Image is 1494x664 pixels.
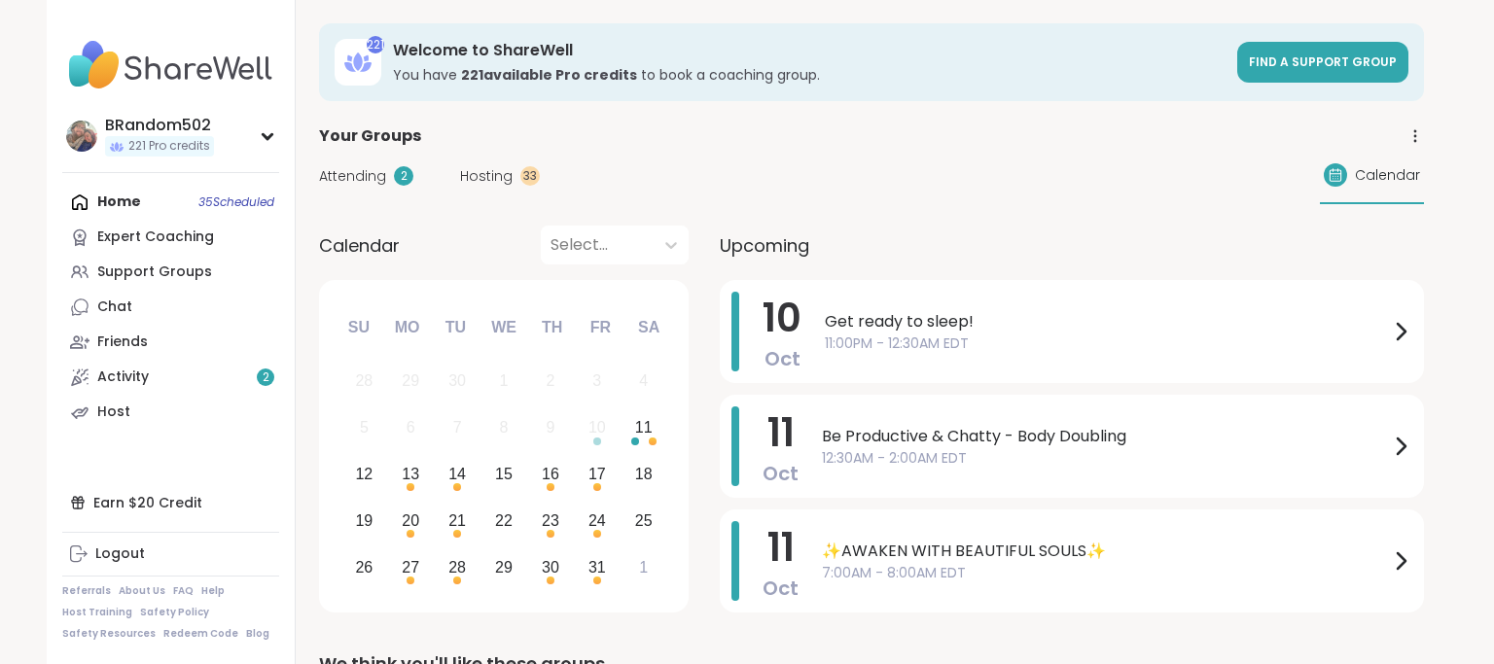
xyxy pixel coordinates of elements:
[588,507,606,534] div: 24
[1249,53,1397,70] span: Find a support group
[97,262,212,282] div: Support Groups
[343,454,385,496] div: Choose Sunday, October 12th, 2025
[97,367,149,387] div: Activity
[520,166,540,186] div: 33
[448,554,466,580] div: 28
[434,306,477,349] div: Tu
[767,405,795,460] span: 11
[407,414,415,440] div: 6
[119,584,165,598] a: About Us
[62,325,279,360] a: Friends
[483,361,525,402] div: Not available Wednesday, October 1st, 2025
[495,507,513,534] div: 22
[390,546,432,588] div: Choose Monday, October 27th, 2025
[767,520,795,575] span: 11
[822,448,1389,469] span: 12:30AM - 2:00AM EDT
[765,345,800,372] span: Oct
[531,306,574,349] div: Th
[592,367,601,394] div: 3
[62,255,279,290] a: Support Groups
[1355,165,1420,186] span: Calendar
[97,227,214,247] div: Expert Coaching
[542,461,559,487] div: 16
[437,361,479,402] div: Not available Tuesday, September 30th, 2025
[437,454,479,496] div: Choose Tuesday, October 14th, 2025
[635,414,653,440] div: 11
[402,554,419,580] div: 27
[448,367,466,394] div: 30
[66,121,97,152] img: BRandom502
[500,414,509,440] div: 8
[319,166,386,187] span: Attending
[402,461,419,487] div: 13
[62,584,111,598] a: Referrals
[530,500,572,542] div: Choose Thursday, October 23rd, 2025
[173,584,194,598] a: FAQ
[97,402,130,422] div: Host
[1237,42,1408,83] a: Find a support group
[62,627,156,641] a: Safety Resources
[461,65,637,85] b: 221 available Pro credit s
[62,485,279,520] div: Earn $20 Credit
[576,361,618,402] div: Not available Friday, October 3rd, 2025
[340,358,666,590] div: month 2025-10
[437,407,479,449] div: Not available Tuesday, October 7th, 2025
[530,454,572,496] div: Choose Thursday, October 16th, 2025
[97,332,148,352] div: Friends
[319,124,421,148] span: Your Groups
[822,540,1389,563] span: ✨AWAKEN WITH BEAUTIFUL SOULS✨
[62,290,279,325] a: Chat
[97,297,132,317] div: Chat
[635,507,653,534] div: 25
[263,369,269,386] span: 2
[390,361,432,402] div: Not available Monday, September 29th, 2025
[530,407,572,449] div: Not available Thursday, October 9th, 2025
[627,306,670,349] div: Sa
[343,361,385,402] div: Not available Sunday, September 28th, 2025
[622,361,664,402] div: Not available Saturday, October 4th, 2025
[825,333,1389,354] span: 11:00PM - 12:30AM EDT
[588,461,606,487] div: 17
[576,500,618,542] div: Choose Friday, October 24th, 2025
[483,454,525,496] div: Choose Wednesday, October 15th, 2025
[402,367,419,394] div: 29
[500,367,509,394] div: 1
[622,546,664,588] div: Choose Saturday, November 1st, 2025
[576,407,618,449] div: Not available Friday, October 10th, 2025
[62,537,279,572] a: Logout
[588,414,606,440] div: 10
[246,627,269,641] a: Blog
[483,500,525,542] div: Choose Wednesday, October 22nd, 2025
[546,414,554,440] div: 9
[542,507,559,534] div: 23
[622,454,664,496] div: Choose Saturday, October 18th, 2025
[763,575,799,602] span: Oct
[453,414,462,440] div: 7
[355,367,373,394] div: 28
[546,367,554,394] div: 2
[482,306,525,349] div: We
[140,606,209,619] a: Safety Policy
[343,500,385,542] div: Choose Sunday, October 19th, 2025
[163,627,238,641] a: Redeem Code
[576,454,618,496] div: Choose Friday, October 17th, 2025
[822,425,1389,448] span: Be Productive & Chatty - Body Doubling
[622,407,664,449] div: Choose Saturday, October 11th, 2025
[355,461,373,487] div: 12
[639,554,648,580] div: 1
[530,546,572,588] div: Choose Thursday, October 30th, 2025
[763,291,801,345] span: 10
[437,546,479,588] div: Choose Tuesday, October 28th, 2025
[355,507,373,534] div: 19
[62,220,279,255] a: Expert Coaching
[338,306,380,349] div: Su
[62,31,279,99] img: ShareWell Nav Logo
[62,606,132,619] a: Host Training
[62,360,279,395] a: Activity2
[105,115,214,136] div: BRandom502
[385,306,428,349] div: Mo
[390,454,432,496] div: Choose Monday, October 13th, 2025
[483,407,525,449] div: Not available Wednesday, October 8th, 2025
[448,507,466,534] div: 21
[62,395,279,430] a: Host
